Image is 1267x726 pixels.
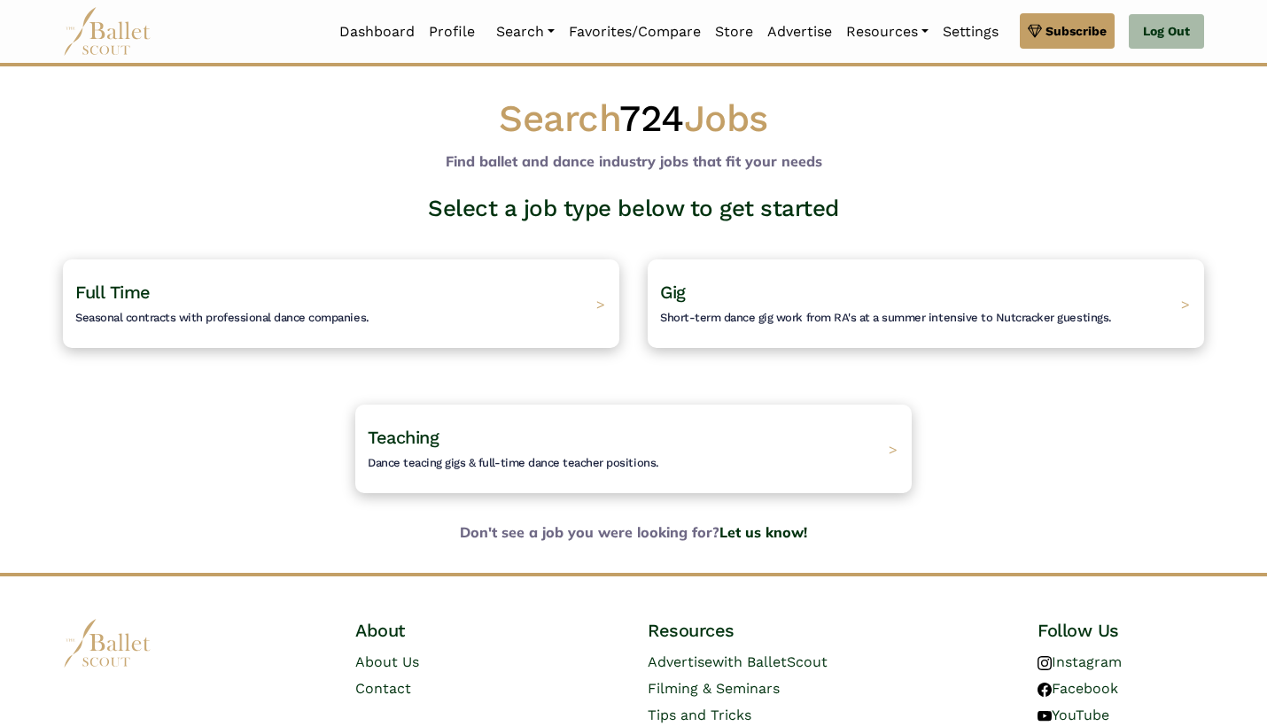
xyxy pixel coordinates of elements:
[648,619,912,642] h4: Resources
[355,680,411,697] a: Contact
[332,13,422,50] a: Dashboard
[355,653,419,670] a: About Us
[596,295,605,313] span: >
[1038,619,1204,642] h4: Follow Us
[368,456,659,469] span: Dance teacing gigs & full-time dance teacher positions.
[368,427,439,448] span: Teaching
[839,13,936,50] a: Resources
[648,259,1204,348] a: GigShort-term dance gig work from RA's at a summer intensive to Nutcracker guestings. >
[355,619,522,642] h4: About
[49,521,1218,544] b: Don't see a job you were looking for?
[75,282,151,303] span: Full Time
[422,13,482,50] a: Profile
[1038,653,1122,670] a: Instagram
[49,194,1218,224] h3: Select a job type below to get started
[1028,21,1042,41] img: gem.svg
[660,282,686,303] span: Gig
[619,97,684,140] span: 724
[562,13,708,50] a: Favorites/Compare
[355,405,912,493] a: TeachingDance teacing gigs & full-time dance teacher positions. >
[1038,680,1118,697] a: Facebook
[719,523,807,541] a: Let us know!
[63,619,152,668] img: logo
[660,311,1112,324] span: Short-term dance gig work from RA's at a summer intensive to Nutcracker guestings.
[760,13,839,50] a: Advertise
[446,152,822,170] b: Find ballet and dance industry jobs that fit your needs
[489,13,562,50] a: Search
[936,13,1006,50] a: Settings
[648,707,751,723] a: Tips and Tricks
[1038,683,1052,697] img: facebook logo
[1038,707,1109,723] a: YouTube
[889,440,898,458] span: >
[1038,656,1052,670] img: instagram logo
[712,653,828,670] span: with BalletScout
[63,259,619,348] a: Full TimeSeasonal contracts with professional dance companies. >
[708,13,760,50] a: Store
[1045,21,1107,41] span: Subscribe
[63,95,1204,143] h1: Search Jobs
[1038,709,1052,723] img: youtube logo
[1129,14,1204,50] a: Log Out
[648,680,780,697] a: Filming & Seminars
[1020,13,1115,49] a: Subscribe
[75,311,369,324] span: Seasonal contracts with professional dance companies.
[1181,295,1190,313] span: >
[648,653,828,670] a: Advertisewith BalletScout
